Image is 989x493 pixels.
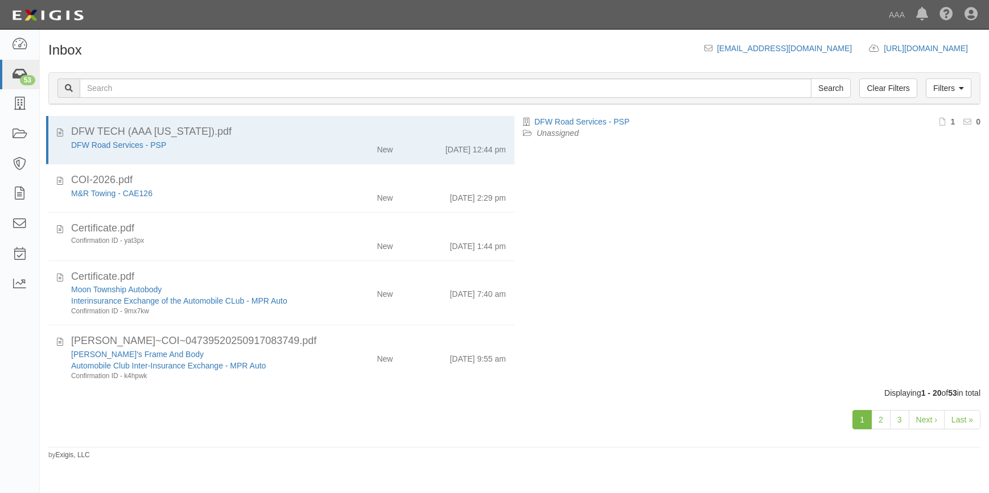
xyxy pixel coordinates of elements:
[450,188,506,204] div: [DATE] 2:29 pm
[859,78,917,98] a: Clear Filters
[446,139,506,155] div: [DATE] 12:44 pm
[9,5,87,26] img: logo-5460c22ac91f19d4615b14bd174203de0afe785f0fc80cf4dbbc73dc1793850b.png
[450,236,506,252] div: [DATE] 1:44 pm
[852,410,872,429] a: 1
[71,350,204,359] a: [PERSON_NAME]'s Frame And Body
[71,371,318,381] div: Confirmation ID - k4hpwk
[377,236,393,252] div: New
[71,125,506,139] div: DFW TECH (AAA TEXAS).pdf
[926,78,971,98] a: Filters
[56,451,90,459] a: Exigis, LLC
[976,117,980,126] b: 0
[534,117,629,126] a: DFW Road Services - PSP
[450,349,506,364] div: [DATE] 9:55 am
[909,410,945,429] a: Next ›
[717,44,852,53] a: [EMAIL_ADDRESS][DOMAIN_NAME]
[71,173,506,188] div: COI-2026.pdf
[71,361,266,370] a: Automobile Club Inter-Insurance Exchange - MPR Auto
[948,388,957,397] b: 53
[71,334,506,349] div: STEVES~COI~04739520250917083749.pdf
[950,117,955,126] b: 1
[939,8,953,22] i: Help Center - Complianz
[71,360,318,371] div: Automobile Club Inter-Insurance Exchange - MPR Auto
[71,236,318,246] div: Confirmation ID - yat3px
[71,306,318,316] div: Confirmation ID - 9mx7kw
[71,349,318,360] div: Steve's Frame And Body
[71,189,153,198] a: M&R Towing - CAE126
[71,188,318,199] div: M&R Towing - CAE126
[80,78,811,98] input: Search
[71,296,287,305] a: Interinsurance Exchange of the Automobile CLub - MPR Auto
[377,188,393,204] div: New
[377,349,393,364] div: New
[537,129,579,138] a: Unassigned
[921,388,942,397] b: 1 - 20
[377,139,393,155] div: New
[71,270,506,284] div: Certificate.pdf
[883,3,910,26] a: AAA
[71,295,318,306] div: Interinsurance Exchange of the Automobile CLub - MPR Auto
[377,284,393,300] div: New
[71,139,318,151] div: DFW Road Services - PSP
[71,140,166,150] a: DFW Road Services - PSP
[48,450,90,460] small: by
[811,78,851,98] input: Search
[20,75,35,85] div: 53
[71,221,506,236] div: Certificate.pdf
[884,44,980,53] a: [URL][DOMAIN_NAME]
[890,410,909,429] a: 3
[71,284,318,295] div: Moon Township Autobody
[40,387,989,399] div: Displaying of in total
[71,285,162,294] a: Moon Township Autobody
[871,410,891,429] a: 2
[944,410,980,429] a: Last »
[48,43,82,57] h1: Inbox
[450,284,506,300] div: [DATE] 7:40 am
